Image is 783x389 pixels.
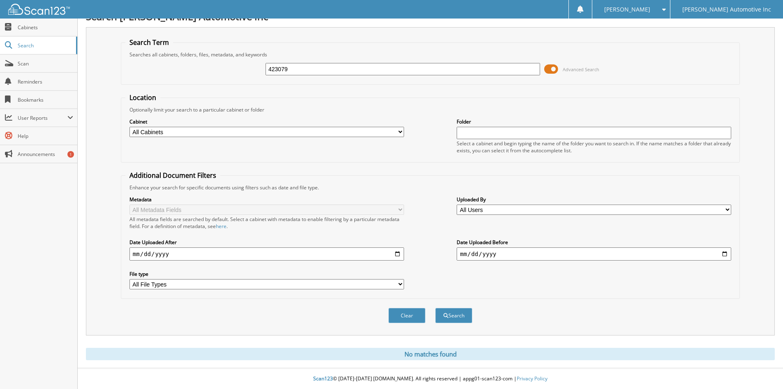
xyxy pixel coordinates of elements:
[18,60,73,67] span: Scan
[78,369,783,389] div: © [DATE]-[DATE] [DOMAIN_NAME]. All rights reserved | appg01-scan123-com |
[517,375,547,382] a: Privacy Policy
[18,96,73,103] span: Bookmarks
[129,216,404,230] div: All metadata fields are searched by default. Select a cabinet with metadata to enable filtering b...
[125,93,160,102] legend: Location
[18,24,73,31] span: Cabinets
[313,375,333,382] span: Scan123
[8,4,70,15] img: scan123-logo-white.svg
[457,118,731,125] label: Folder
[742,349,783,389] iframe: Chat Widget
[388,308,425,323] button: Clear
[435,308,472,323] button: Search
[18,78,73,85] span: Reminders
[18,133,73,140] span: Help
[125,106,735,113] div: Optionally limit your search to a particular cabinet or folder
[125,38,173,47] legend: Search Term
[457,247,731,261] input: end
[682,7,771,12] span: [PERSON_NAME] Automotive Inc
[129,196,404,203] label: Metadata
[18,151,73,158] span: Announcements
[67,151,74,158] div: 1
[125,51,735,58] div: Searches all cabinets, folders, files, metadata, and keywords
[604,7,650,12] span: [PERSON_NAME]
[18,114,67,121] span: User Reports
[129,270,404,277] label: File type
[457,239,731,246] label: Date Uploaded Before
[457,140,731,154] div: Select a cabinet and begin typing the name of the folder you want to search in. If the name match...
[125,184,735,191] div: Enhance your search for specific documents using filters such as date and file type.
[125,171,220,180] legend: Additional Document Filters
[129,239,404,246] label: Date Uploaded After
[216,223,226,230] a: here
[129,247,404,261] input: start
[457,196,731,203] label: Uploaded By
[563,66,599,72] span: Advanced Search
[18,42,72,49] span: Search
[86,348,775,360] div: No matches found
[129,118,404,125] label: Cabinet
